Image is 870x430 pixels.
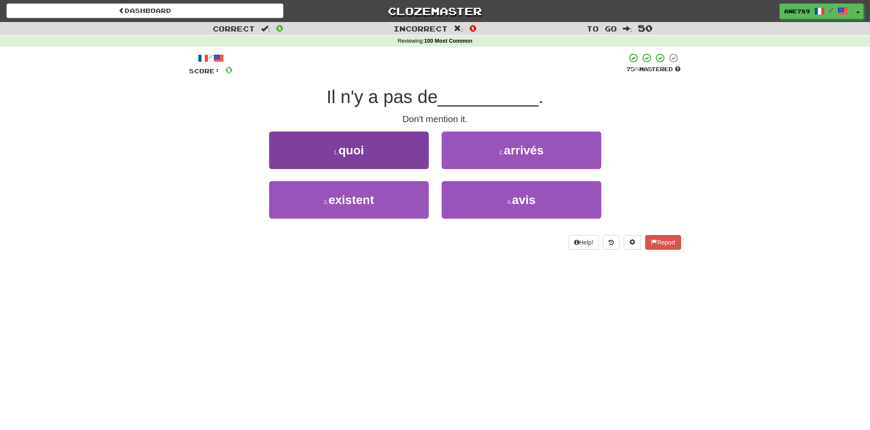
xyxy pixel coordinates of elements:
[645,235,681,250] button: Report
[324,198,329,205] small: 3 .
[779,3,853,19] a: Ane789 /
[276,23,283,33] span: 0
[627,66,640,72] span: 75 %
[333,149,339,156] small: 1 .
[507,198,512,205] small: 4 .
[269,132,429,169] button: 1.quoi
[504,144,543,157] span: arrivés
[587,24,617,33] span: To go
[499,149,504,156] small: 2 .
[829,7,833,13] span: /
[269,181,429,219] button: 3.existent
[568,235,599,250] button: Help!
[627,66,681,73] div: Mastered
[638,23,653,33] span: 50
[469,23,477,33] span: 0
[339,144,364,157] span: quoi
[784,7,810,15] span: Ane789
[603,235,619,250] button: Round history (alt+y)
[213,24,255,33] span: Correct
[6,3,283,18] a: Dashboard
[538,87,543,107] span: .
[393,24,448,33] span: Incorrect
[438,87,539,107] span: __________
[327,87,438,107] span: Il n'y a pas de
[189,53,233,63] div: /
[424,38,472,44] strong: 100 Most Common
[328,193,374,207] span: existent
[442,132,601,169] button: 2.arrivés
[512,193,536,207] span: avis
[296,3,573,19] a: Clozemaster
[189,67,220,75] span: Score:
[261,25,270,32] span: :
[189,113,681,126] div: Don't mention it.
[442,181,601,219] button: 4.avis
[623,25,632,32] span: :
[226,64,233,75] span: 0
[454,25,463,32] span: :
